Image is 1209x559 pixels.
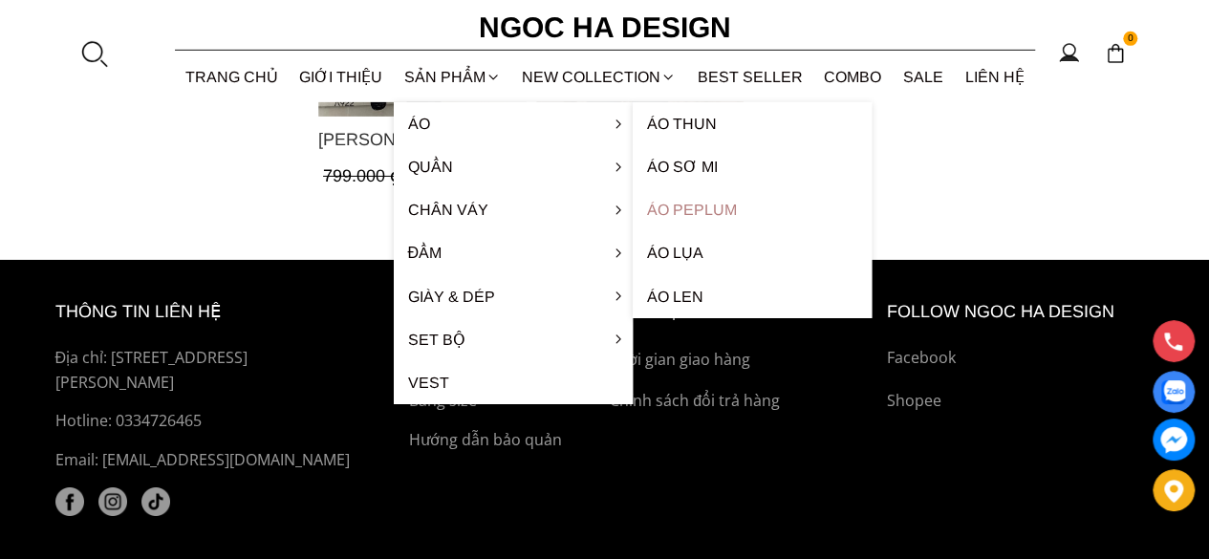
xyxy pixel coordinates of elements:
a: Shopee [887,389,1155,414]
a: Hướng dẫn bảo quản [409,428,600,453]
h6: Follow ngoc ha Design [887,298,1155,326]
a: NEW COLLECTION [511,52,687,102]
a: Chân váy [394,188,633,231]
a: Hotline: 0334726465 [55,409,365,434]
a: TRANG CHỦ [175,52,290,102]
span: 0 [1123,32,1138,47]
img: Display image [1161,380,1185,404]
img: img-CART-ICON-ksit0nf1 [1105,43,1126,64]
a: Chính sách đổi trả hàng [610,389,877,414]
span: 799.000 ₫ [323,166,420,185]
a: Áo len [633,275,872,318]
a: Đầm [394,231,633,274]
a: facebook (1) [55,487,84,516]
a: Facebook [887,346,1155,371]
a: LIÊN HỆ [954,52,1035,102]
a: BEST SELLER [687,52,814,102]
a: Combo [813,52,893,102]
a: Quần [394,145,633,188]
h6: thông tin liên hệ [55,298,365,326]
a: Set Bộ [394,318,633,361]
a: Giày & Dép [394,275,633,318]
a: Áo Peplum [633,188,872,231]
p: Địa chỉ: [STREET_ADDRESS][PERSON_NAME] [55,346,365,395]
a: Ngoc Ha Design [462,5,748,51]
a: Vest [394,361,633,404]
a: GIỚI THIỆU [289,52,394,102]
a: Display image [1153,371,1195,413]
p: Email: [EMAIL_ADDRESS][DOMAIN_NAME] [55,448,365,473]
a: Áo sơ mi [633,145,872,188]
a: Áo [394,102,633,145]
img: instagram [98,487,127,516]
div: SẢN PHẨM [394,52,512,102]
a: Link to Ellie Top_ Áo Cổ Tròn Tùng May Gân Nổi Màu Kem A922 [318,126,527,153]
a: SALE [893,52,955,102]
a: messenger [1153,419,1195,461]
a: tiktok [141,487,170,516]
span: [PERSON_NAME] Top_ Áo Cổ Tròn Tùng May Gân Nổi Màu Kem A922 [318,126,527,153]
a: Thời gian giao hàng [610,348,877,373]
a: Áo lụa [633,231,872,274]
a: Áo thun [633,102,872,145]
